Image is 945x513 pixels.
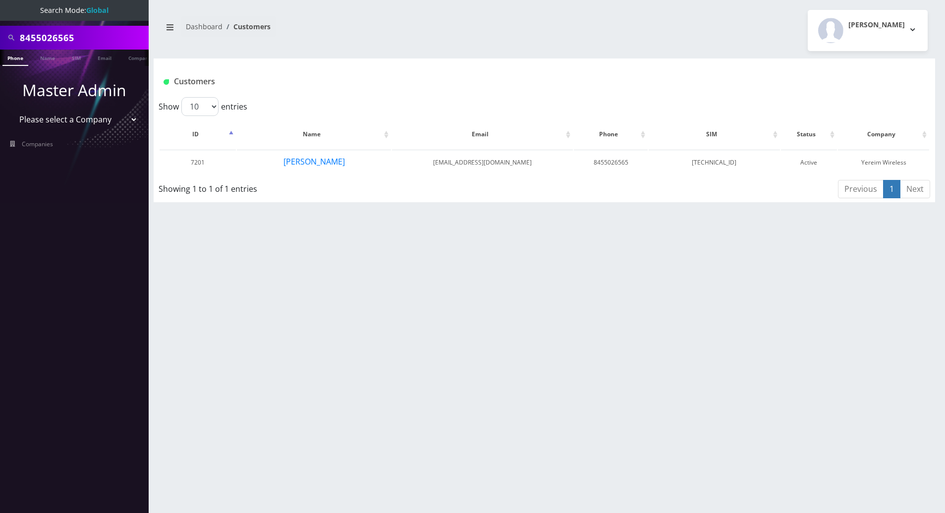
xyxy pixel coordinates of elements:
a: Name [35,50,60,65]
th: Phone: activate to sort column ascending [574,120,648,149]
th: Status: activate to sort column ascending [781,120,837,149]
th: Company: activate to sort column ascending [838,120,929,149]
h2: [PERSON_NAME] [848,21,905,29]
a: Dashboard [186,22,222,31]
td: 7201 [160,150,236,175]
select: Showentries [181,97,219,116]
th: Email: activate to sort column ascending [392,120,573,149]
th: Name: activate to sort column ascending [237,120,391,149]
button: [PERSON_NAME] [808,10,928,51]
nav: breadcrumb [161,16,537,45]
td: Active [781,150,837,175]
input: Search All Companies [20,28,146,47]
td: [TECHNICAL_ID] [649,150,780,175]
th: ID: activate to sort column descending [160,120,236,149]
th: SIM: activate to sort column ascending [649,120,780,149]
td: 8455026565 [574,150,648,175]
a: Email [93,50,116,65]
li: Customers [222,21,271,32]
a: Next [900,180,930,198]
div: Showing 1 to 1 of 1 entries [159,179,473,195]
span: Search Mode: [40,5,109,15]
label: Show entries [159,97,247,116]
span: Companies [22,140,53,148]
a: Previous [838,180,884,198]
td: Yereim Wireless [838,150,929,175]
a: 1 [883,180,900,198]
a: Phone [2,50,28,66]
a: SIM [67,50,86,65]
button: [PERSON_NAME] [283,155,345,168]
a: Company [123,50,157,65]
td: [EMAIL_ADDRESS][DOMAIN_NAME] [392,150,573,175]
strong: Global [86,5,109,15]
h1: Customers [164,77,796,86]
